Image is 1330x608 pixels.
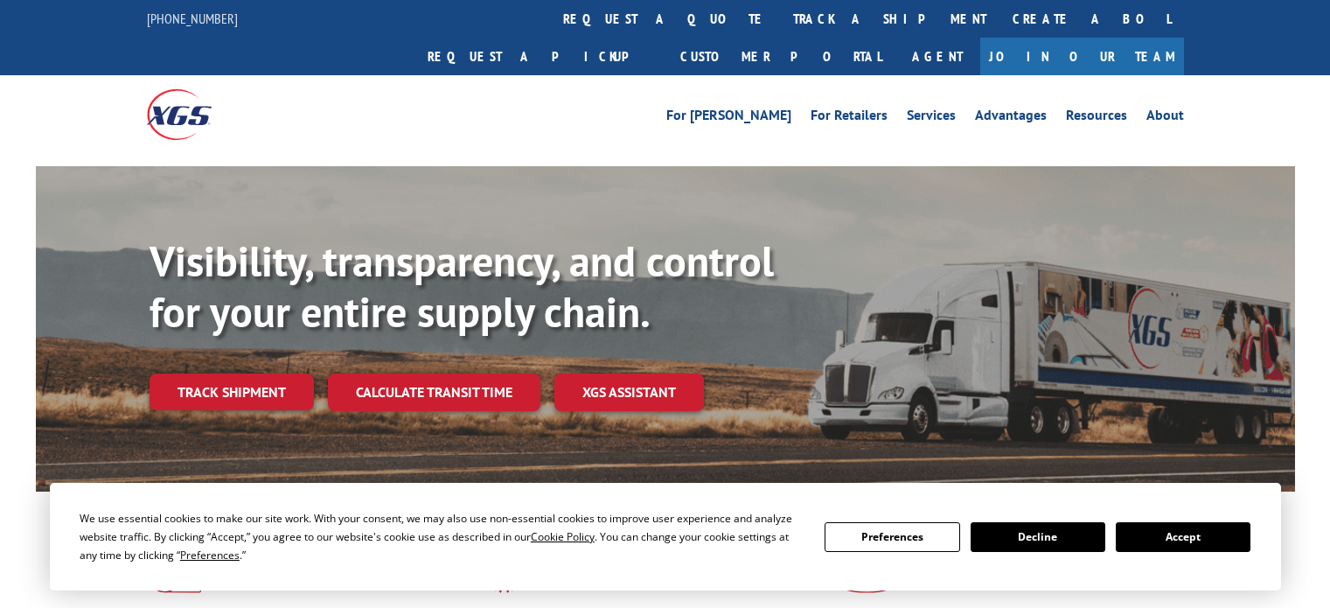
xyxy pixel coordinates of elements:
a: Customer Portal [667,38,895,75]
a: For [PERSON_NAME] [666,108,791,128]
a: Services [907,108,956,128]
a: Resources [1066,108,1127,128]
a: Calculate transit time [328,374,540,411]
div: We use essential cookies to make our site work. With your consent, we may also use non-essential ... [80,509,804,564]
div: Cookie Consent Prompt [50,483,1281,591]
b: Visibility, transparency, and control for your entire supply chain. [150,234,774,339]
a: Agent [895,38,980,75]
a: Track shipment [150,374,314,410]
button: Preferences [825,522,959,552]
a: Join Our Team [980,38,1184,75]
a: Advantages [975,108,1047,128]
button: Accept [1116,522,1250,552]
a: For Retailers [811,108,888,128]
a: About [1146,108,1184,128]
span: Cookie Policy [531,529,595,544]
span: Preferences [180,548,240,563]
a: Request a pickup [414,38,667,75]
button: Decline [971,522,1105,552]
a: XGS ASSISTANT [554,374,704,411]
a: [PHONE_NUMBER] [147,10,238,27]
